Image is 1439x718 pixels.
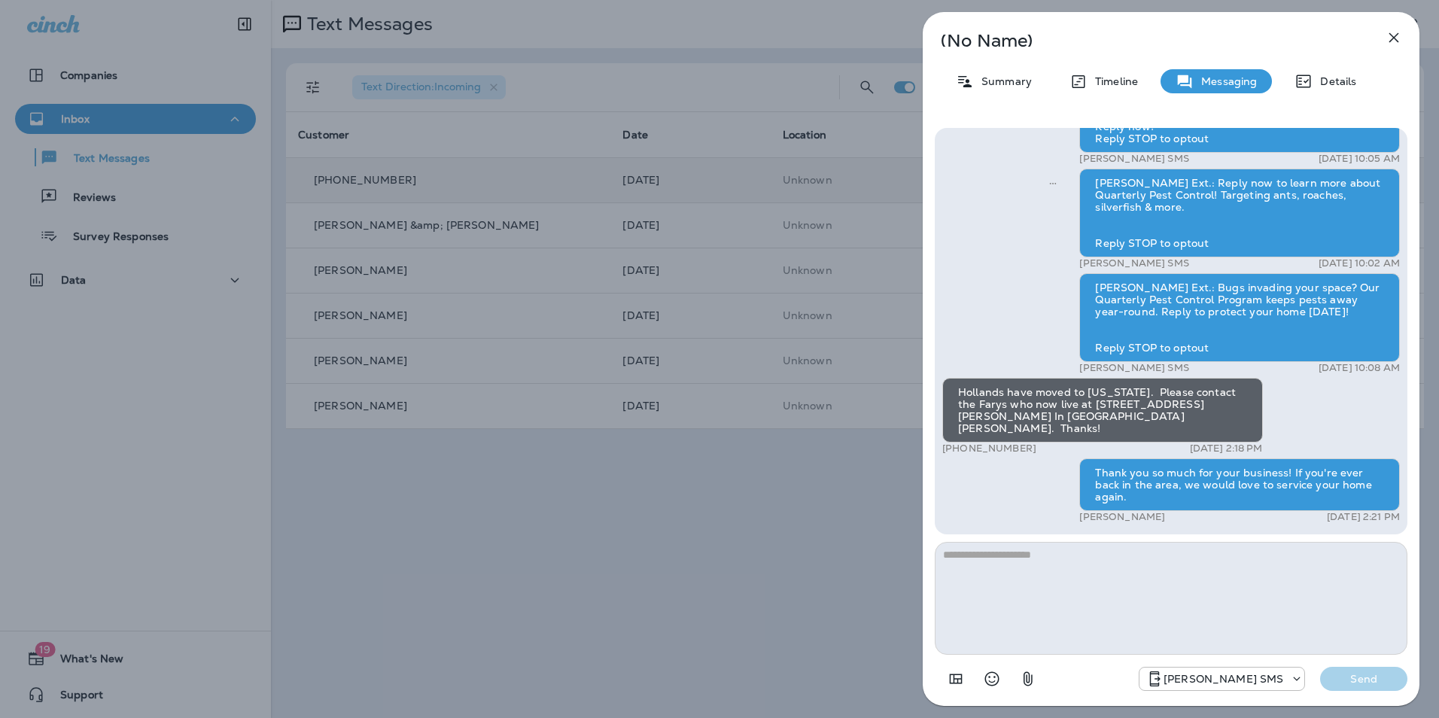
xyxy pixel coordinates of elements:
[974,75,1032,87] p: Summary
[1079,257,1188,269] p: [PERSON_NAME] SMS
[1079,362,1188,374] p: [PERSON_NAME] SMS
[1049,175,1057,189] span: Sent
[1079,169,1400,257] div: [PERSON_NAME] Ext.: Reply now to learn more about Quarterly Pest Control! Targeting ants, roaches...
[977,664,1007,694] button: Select an emoji
[1079,153,1188,165] p: [PERSON_NAME] SMS
[1327,511,1400,523] p: [DATE] 2:21 PM
[941,35,1352,47] p: (No Name)
[1079,458,1400,511] div: Thank you so much for your business! If you're ever back in the area, we would love to service yo...
[1139,670,1304,688] div: +1 (757) 760-3335
[1319,257,1400,269] p: [DATE] 10:02 AM
[941,664,971,694] button: Add in a premade template
[1079,511,1165,523] p: [PERSON_NAME]
[1164,673,1283,685] p: [PERSON_NAME] SMS
[1194,75,1257,87] p: Messaging
[1319,362,1400,374] p: [DATE] 10:08 AM
[1319,153,1400,165] p: [DATE] 10:05 AM
[1190,443,1263,455] p: [DATE] 2:18 PM
[1313,75,1356,87] p: Details
[1079,273,1400,362] div: [PERSON_NAME] Ext.: Bugs invading your space? Our Quarterly Pest Control Program keeps pests away...
[1088,75,1138,87] p: Timeline
[942,443,1036,455] p: [PHONE_NUMBER]
[942,378,1263,443] div: Hollands have moved to [US_STATE]. Please contact the Farys who now live at [STREET_ADDRESS][PERS...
